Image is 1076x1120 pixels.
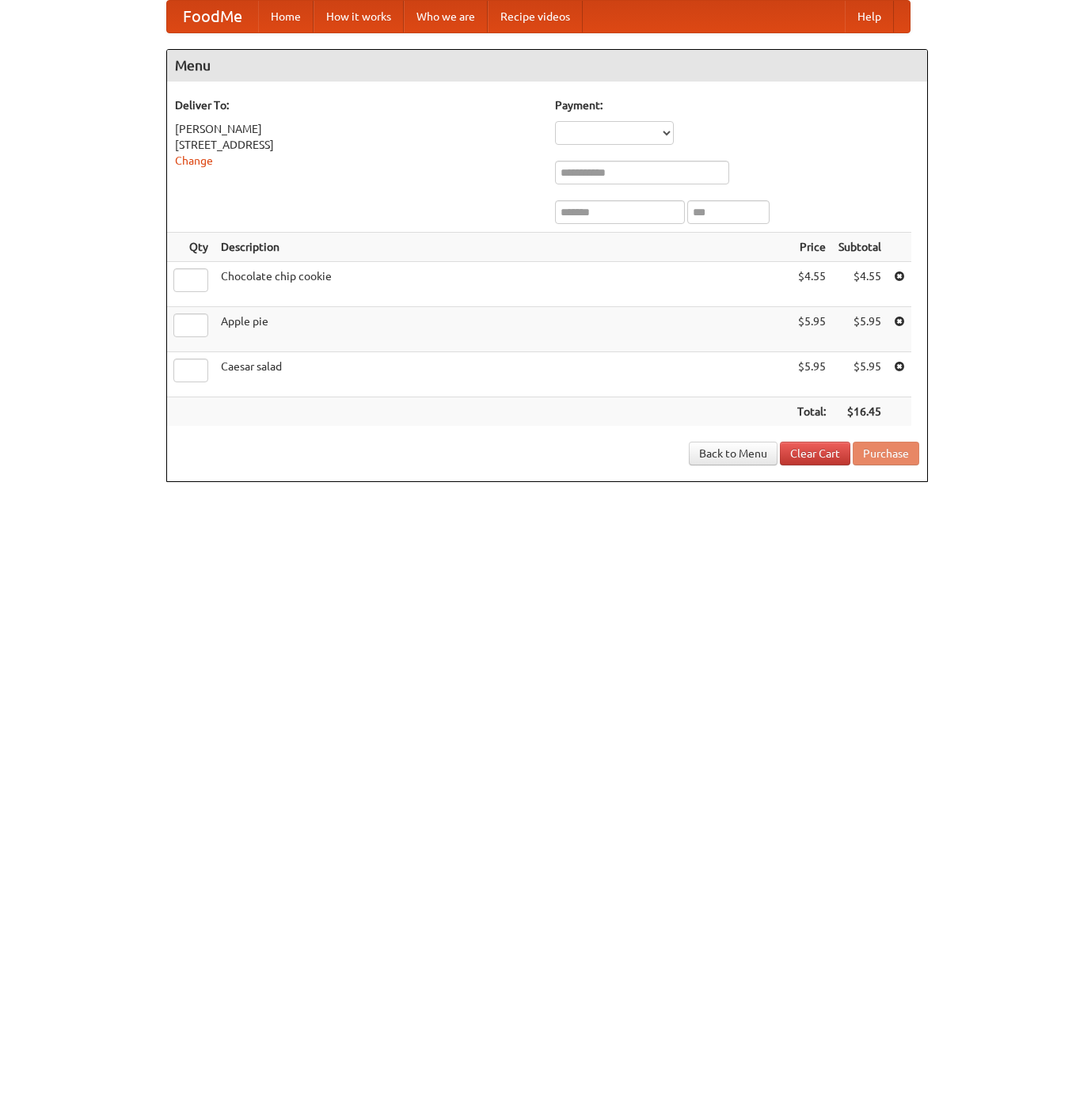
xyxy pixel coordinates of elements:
[215,307,791,352] td: Apple pie
[832,262,888,307] td: $4.55
[404,1,488,32] a: Who we are
[853,442,919,465] button: Purchase
[780,442,850,465] a: Clear Cart
[167,1,258,32] a: FoodMe
[791,262,832,307] td: $4.55
[791,307,832,352] td: $5.95
[832,397,888,427] th: $16.45
[845,1,894,32] a: Help
[832,307,888,352] td: $5.95
[215,262,791,307] td: Chocolate chip cookie
[215,233,791,262] th: Description
[488,1,583,32] a: Recipe videos
[791,397,832,427] th: Total:
[175,137,539,153] div: [STREET_ADDRESS]
[175,97,539,113] h5: Deliver To:
[791,233,832,262] th: Price
[258,1,314,32] a: Home
[167,50,927,82] h4: Menu
[215,352,791,397] td: Caesar salad
[175,121,539,137] div: [PERSON_NAME]
[832,233,888,262] th: Subtotal
[314,1,404,32] a: How it works
[689,442,778,465] a: Back to Menu
[175,154,213,167] a: Change
[167,233,215,262] th: Qty
[555,97,919,113] h5: Payment:
[832,352,888,397] td: $5.95
[791,352,832,397] td: $5.95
